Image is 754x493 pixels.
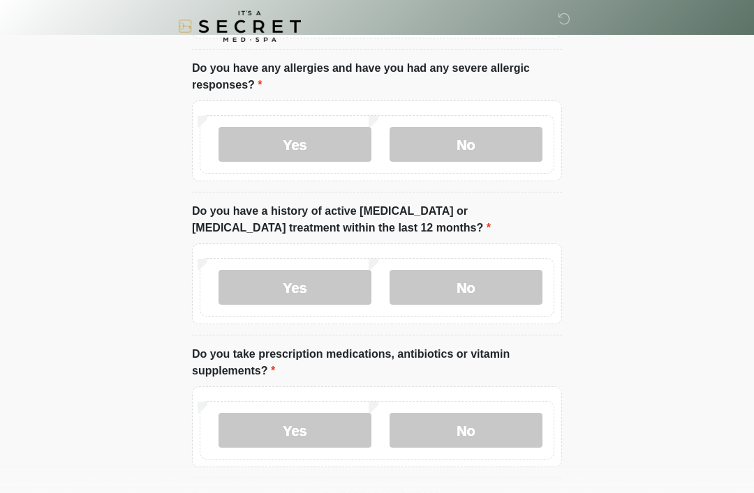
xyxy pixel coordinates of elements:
label: Do you have any allergies and have you had any severe allergic responses? [192,60,562,93]
label: Yes [219,127,371,162]
label: No [390,127,542,162]
label: Do you have a history of active [MEDICAL_DATA] or [MEDICAL_DATA] treatment within the last 12 mon... [192,203,562,236]
label: Yes [219,413,371,448]
label: Do you take prescription medications, antibiotics or vitamin supplements? [192,346,562,379]
label: No [390,413,542,448]
img: It's A Secret Med Spa Logo [178,10,301,42]
label: Yes [219,270,371,305]
label: No [390,270,542,305]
